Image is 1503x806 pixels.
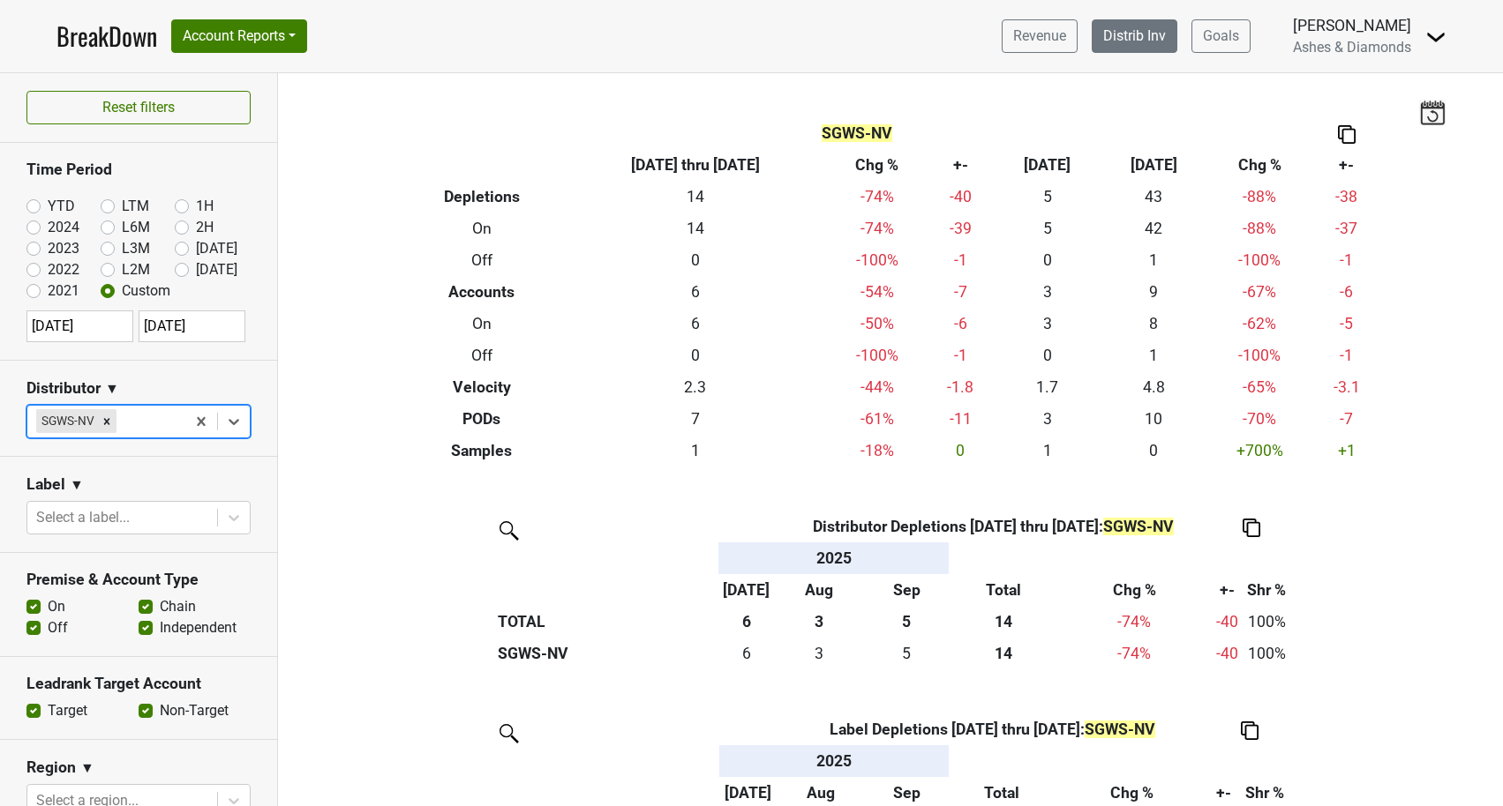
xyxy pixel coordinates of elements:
[563,244,827,276] td: 0
[1313,308,1380,340] td: -5
[493,542,718,574] th: &nbsp;: activate to sort column ascending
[1207,745,1238,777] th: &nbsp;: activate to sort column ascending
[1092,19,1177,53] a: Distrib Inv
[1101,308,1206,340] td: 8
[778,642,860,665] div: 3
[1293,14,1411,37] div: [PERSON_NAME]
[563,435,827,466] td: 1
[48,196,75,217] label: YTD
[927,276,994,308] td: -7
[1206,213,1312,244] td: -88 %
[401,403,563,435] th: PODs
[994,149,1100,181] th: [DATE]
[401,308,563,340] th: On
[1313,371,1380,403] td: -3.1
[1313,213,1380,244] td: -37
[719,745,949,777] th: 2025
[48,617,68,638] label: Off
[493,606,718,638] th: TOTAL
[26,475,65,494] h3: Label
[1206,149,1312,181] th: Chg %
[26,379,101,398] h3: Distributor
[950,574,1057,606] th: Total
[1117,613,1151,631] span: -74%
[1313,403,1380,435] td: -7
[774,511,1212,542] th: Distributor Depletions [DATE] thru [DATE] :
[950,638,1057,669] th: 14.083
[774,638,863,669] td: 3
[26,675,251,693] h3: Leadrank Target Account
[927,371,994,403] td: -1.8
[80,757,94,779] span: ▼
[827,435,927,466] td: -18 %
[827,308,927,340] td: -50 %
[927,308,994,340] td: -6
[493,745,719,777] th: &nbsp;: activate to sort column ascending
[718,542,950,574] th: 2025
[1057,542,1213,574] th: &nbsp;: activate to sort column ascending
[827,244,927,276] td: -100 %
[160,617,237,638] label: Independent
[1101,403,1206,435] td: 10
[864,638,950,669] td: 5
[868,642,946,665] div: 5
[26,758,76,777] h3: Region
[1212,574,1243,606] th: +-
[1103,518,1174,535] span: SGWS-NV
[36,409,97,432] div: SGWS-NV
[722,642,770,665] div: 6
[827,149,927,181] th: Chg %
[927,244,994,276] td: -1
[1101,213,1206,244] td: 42
[563,181,827,213] td: 14
[927,435,994,466] td: 0
[1243,638,1290,669] td: 100%
[493,515,522,543] img: filter
[1239,745,1291,777] th: &nbsp;: activate to sort column ascending
[994,403,1100,435] td: 3
[774,574,863,606] th: Aug: activate to sort column ascending
[994,213,1100,244] td: 5
[139,310,245,342] input: YYYY-MM-DD
[927,181,994,213] td: -40
[48,217,79,238] label: 2024
[48,700,87,721] label: Target
[864,574,950,606] th: Sep: activate to sort column ascending
[1313,340,1380,371] td: -1
[954,642,1053,665] div: 14
[827,181,927,213] td: -74 %
[1206,403,1312,435] td: -70 %
[927,340,994,371] td: -1
[1212,542,1243,574] th: &nbsp;: activate to sort column ascending
[160,700,229,721] label: Non-Target
[777,713,1208,745] th: Label Depletions [DATE] thru [DATE] :
[1191,19,1251,53] a: Goals
[563,403,827,435] td: 7
[105,378,119,399] span: ▼
[160,596,196,617] label: Chain
[1425,26,1447,48] img: Dropdown Menu
[493,638,718,669] th: SGWS-NV
[563,308,827,340] td: 6
[1206,371,1312,403] td: -65 %
[26,160,251,179] h3: Time Period
[122,259,150,280] label: L2M
[1101,371,1206,403] td: 4.8
[1206,435,1312,466] td: +700 %
[1101,149,1206,181] th: [DATE]
[1206,340,1312,371] td: -100 %
[1313,435,1380,466] td: +1
[171,19,307,53] button: Account Reports
[563,340,827,371] td: 0
[927,403,994,435] td: -11
[1101,435,1206,466] td: 0
[1101,276,1206,308] td: 9
[1206,181,1312,213] td: -88 %
[1056,745,1208,777] th: &nbsp;: activate to sort column ascending
[1243,542,1290,574] th: &nbsp;: activate to sort column ascending
[1057,638,1213,669] td: -74 %
[401,340,563,371] th: Off
[122,238,150,259] label: L3M
[196,196,214,217] label: 1H
[401,213,563,244] th: On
